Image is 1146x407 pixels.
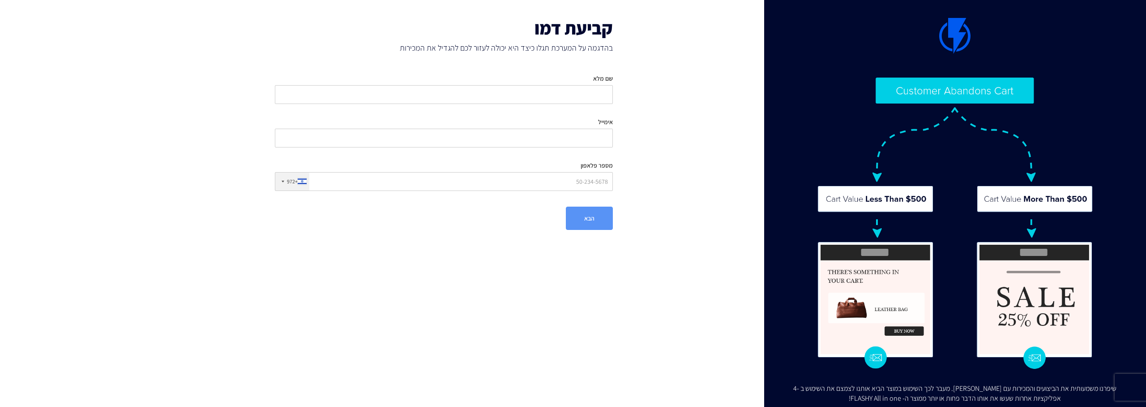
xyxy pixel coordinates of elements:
[275,18,613,38] h1: קביעת דמו
[581,161,613,170] label: מספר פלאפון
[275,173,309,191] div: Israel (‫ישראל‬‎): +972
[817,76,1094,370] img: Flashy
[275,172,613,191] input: 50-234-5678
[275,42,613,54] span: בהדגמה על המערכת תגלו כיצד היא יכולה לעזור לכם להגדיל את המכירות
[598,117,613,126] label: אימייל
[593,74,613,83] label: שם מלא
[566,207,613,230] button: הבא
[782,384,1128,404] div: שיפרנו משמעותית את הביצועים והמכירות עם [PERSON_NAME]. מעבר לכך השימוש במוצר הביא אותנו לצמצם את ...
[287,178,298,185] div: +972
